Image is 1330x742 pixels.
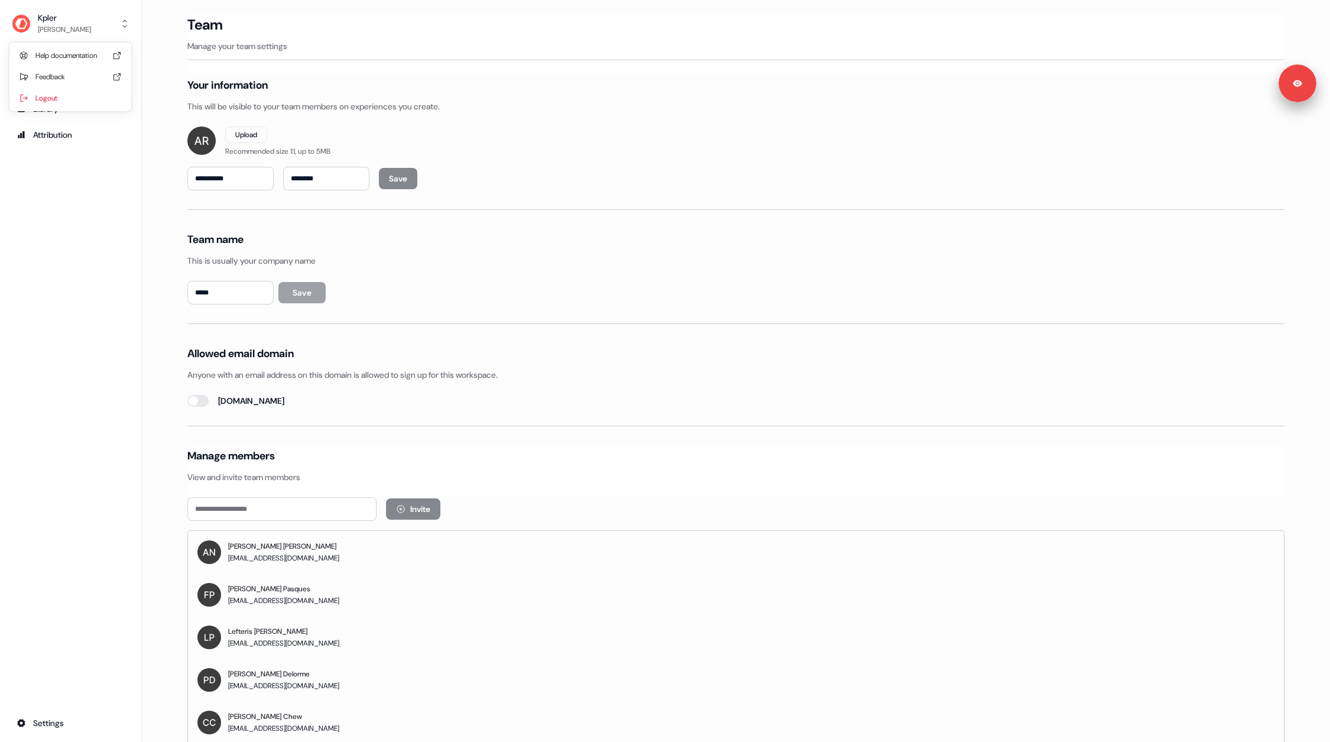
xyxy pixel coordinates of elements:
[9,43,131,111] div: Kpler[PERSON_NAME]
[38,24,91,35] div: [PERSON_NAME]
[9,9,132,38] button: Kpler[PERSON_NAME]
[14,88,126,109] div: Logout
[38,12,91,24] div: Kpler
[14,45,126,66] div: Help documentation
[14,66,126,88] div: Feedback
